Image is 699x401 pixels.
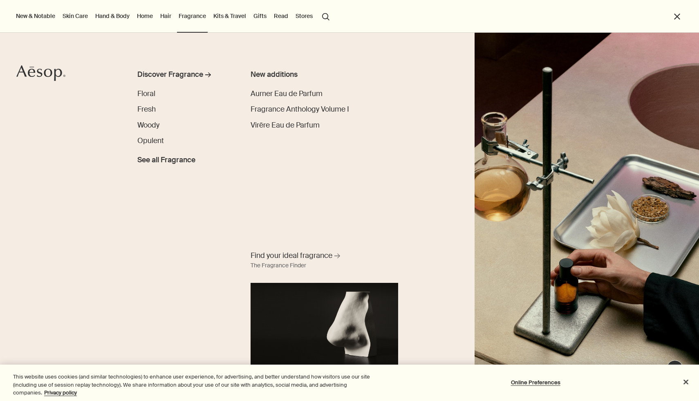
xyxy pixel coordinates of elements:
[137,69,229,84] a: Discover Fragrance
[137,136,164,147] a: Opulent
[137,136,164,146] span: Opulent
[251,104,349,115] a: Fragrance Anthology Volume I
[252,11,268,21] a: Gifts
[475,33,699,401] img: Plaster sculptures of noses resting on stone podiums and a wooden ladder.
[137,69,203,81] div: Discover Fragrance
[251,89,323,99] span: Aurner Eau de Parfum
[137,105,156,114] span: Fresh
[251,121,320,130] span: Virēre Eau de Parfum
[251,251,332,261] span: Find your ideal fragrance
[251,89,323,100] a: Aurner Eau de Parfum
[137,155,195,166] span: See all Fragrance
[135,11,155,21] a: Home
[677,373,695,391] button: Close
[159,11,173,21] a: Hair
[251,120,320,131] a: Virēre Eau de Parfum
[137,120,159,131] a: Woody
[251,105,349,114] span: Fragrance Anthology Volume I
[318,8,333,24] button: Open search
[294,11,314,21] button: Stores
[137,121,159,130] span: Woody
[137,89,155,99] span: Floral
[61,11,90,21] a: Skin Care
[16,65,65,81] svg: Aesop
[13,373,385,397] div: This website uses cookies (and similar technologies) to enhance user experience, for advertising,...
[137,89,155,100] a: Floral
[212,11,248,21] a: Kits & Travel
[510,374,561,390] button: Online Preferences, Opens the preference center dialog
[177,11,208,21] a: Fragrance
[272,11,290,21] a: Read
[14,63,67,85] a: Aesop
[251,69,363,81] div: New additions
[667,360,683,376] button: Live Assistance
[14,11,57,21] button: New & Notable
[137,104,156,115] a: Fresh
[94,11,131,21] a: Hand & Body
[137,152,195,166] a: See all Fragrance
[44,389,77,396] a: More information about your privacy, opens in a new tab
[249,249,401,366] a: Find your ideal fragrance The Fragrance FinderA nose sculpture placed in front of black background
[251,261,306,271] div: The Fragrance Finder
[672,12,682,21] button: Close the Menu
